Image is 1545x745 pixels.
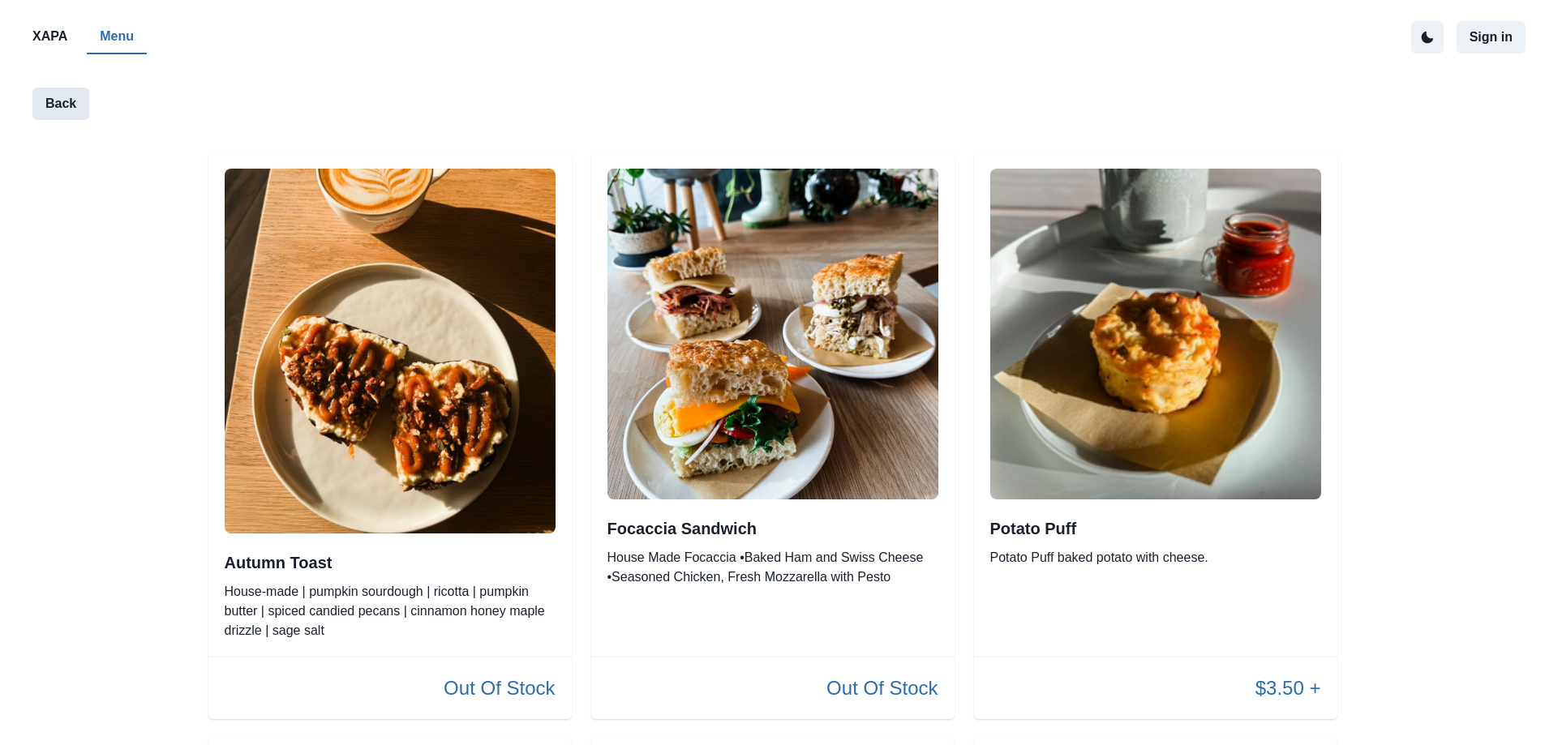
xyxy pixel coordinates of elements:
button: Sign in [1457,21,1526,54]
h2: Focaccia Sandwich [607,519,938,538]
p: Potato Puff baked potato with cheese. [990,548,1321,567]
h2: Autumn Toast [225,553,556,572]
div: Autumn ToastHouse-made | pumpkin sourdough | ricotta | pumpkin butter | spiced candied pecans | c... [208,152,572,719]
p: Out Of Stock [444,674,555,703]
p: House Made Focaccia •Baked Ham and Swiss Cheese •Seasoned Chicken, Fresh Mozzarella with Pesto [607,548,938,587]
p: House-made | pumpkin sourdough | ricotta | pumpkin butter | spiced candied pecans | cinnamon hone... [225,582,556,640]
img: original.jpeg [225,169,556,533]
img: original.jpeg [990,169,1321,499]
button: Back [32,88,89,120]
button: active dark theme mode [1411,21,1444,54]
div: Potato PuffPotato Puff baked potato with cheese.$3.50 + [974,152,1337,719]
p: $3.50 + [1255,674,1321,703]
p: XAPA [32,27,67,46]
img: original.jpeg [607,169,938,499]
p: Out Of Stock [826,674,938,703]
p: Menu [100,27,134,46]
div: Focaccia SandwichHouse Made Focaccia •Baked Ham and Swiss Cheese •Seasoned Chicken, Fresh Mozzare... [591,152,955,719]
h2: Potato Puff [990,519,1321,538]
